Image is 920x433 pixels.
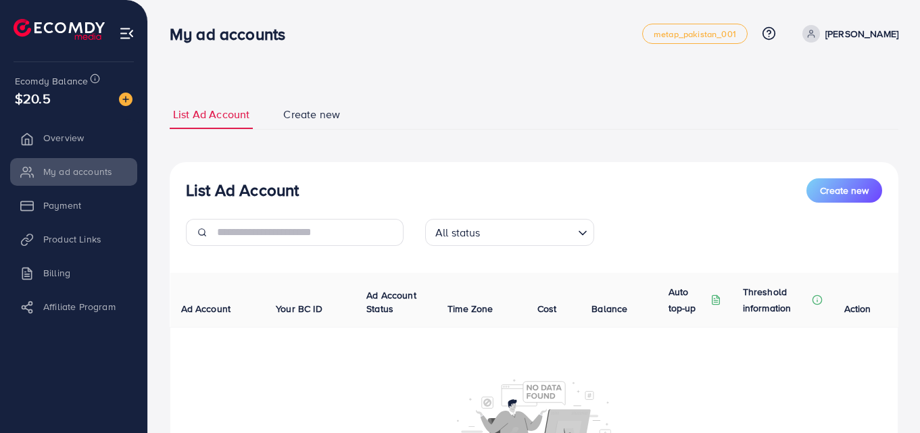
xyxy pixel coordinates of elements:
[283,107,340,122] span: Create new
[844,302,871,315] span: Action
[425,219,594,246] div: Search for option
[447,302,493,315] span: Time Zone
[820,184,869,197] span: Create new
[433,223,483,243] span: All status
[119,26,135,41] img: menu
[170,24,296,44] h3: My ad accounts
[825,26,898,42] p: [PERSON_NAME]
[173,107,249,122] span: List Ad Account
[669,284,708,316] p: Auto top-up
[276,302,322,315] span: Your BC ID
[806,178,882,203] button: Create new
[537,302,557,315] span: Cost
[797,25,898,43] a: [PERSON_NAME]
[642,24,748,44] a: metap_pakistan_001
[743,284,809,316] p: Threshold information
[15,88,51,108] span: $20.5
[119,93,132,106] img: image
[14,19,105,40] img: logo
[181,302,231,315] span: Ad Account
[186,180,299,200] h3: List Ad Account
[485,220,573,243] input: Search for option
[15,74,88,88] span: Ecomdy Balance
[654,30,736,39] span: metap_pakistan_001
[366,288,416,315] span: Ad Account Status
[591,302,627,315] span: Balance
